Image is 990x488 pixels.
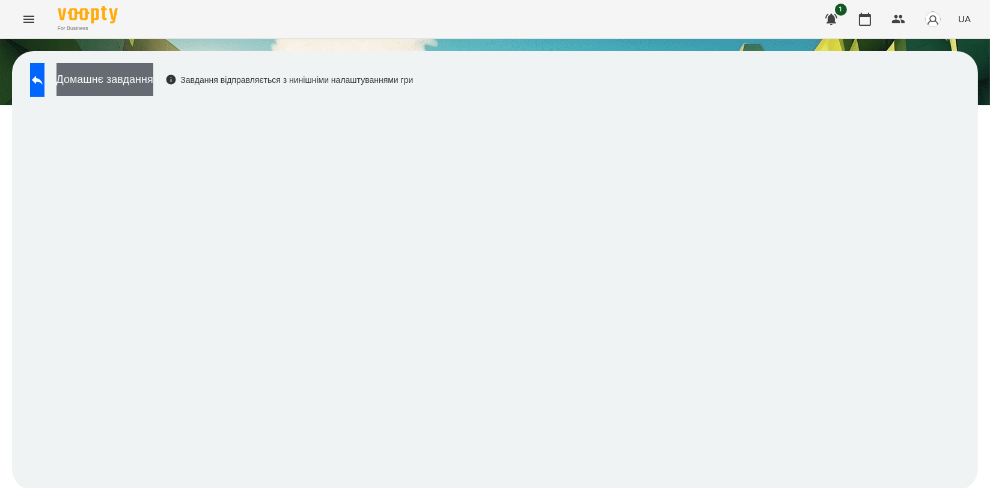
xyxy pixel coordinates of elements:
span: 1 [835,4,847,16]
button: Menu [14,5,43,34]
span: For Business [58,25,118,32]
div: Завдання відправляється з нинішніми налаштуваннями гри [165,74,414,86]
button: UA [953,8,976,30]
img: Voopty Logo [58,6,118,23]
button: Домашнє завдання [57,63,153,96]
img: avatar_s.png [924,11,941,28]
span: UA [958,13,971,25]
